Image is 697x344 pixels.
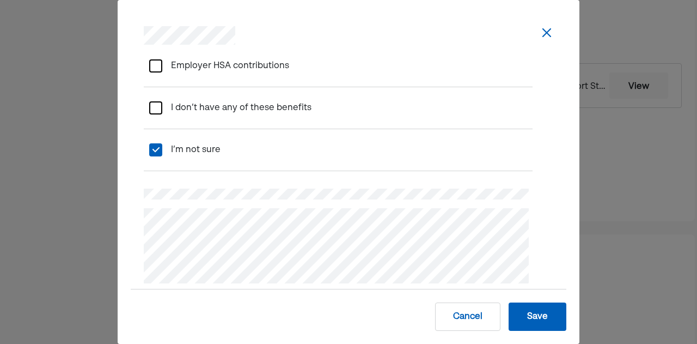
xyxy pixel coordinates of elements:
[435,303,500,331] button: Cancel
[162,135,221,165] div: I’m not sure
[162,93,311,123] div: I don’t have any of these benefits
[149,143,162,156] div: L
[509,303,566,331] button: Save
[162,51,289,81] div: Employer HSA contributions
